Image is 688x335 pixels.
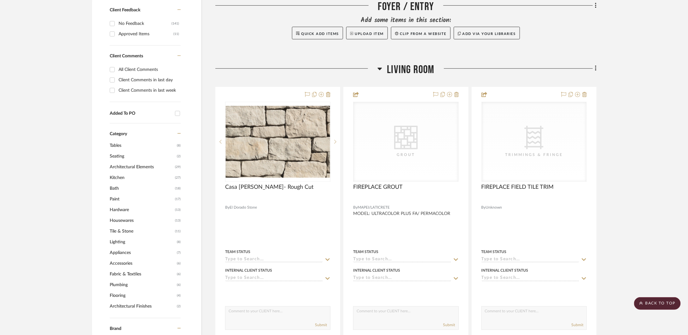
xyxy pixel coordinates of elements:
span: (6) [177,280,181,290]
span: FIREPLACE GROUT [353,184,403,191]
span: Kitchen [110,172,173,183]
span: By [481,205,486,211]
img: Casa Blanca- Rough Cut [226,106,330,178]
span: Fabric & Textiles [110,269,175,280]
input: Type to Search… [225,257,323,263]
span: FIREPLACE FIELD TILE TRIM [481,184,554,191]
div: Client Comments in last day [119,75,179,85]
span: (8) [177,141,181,151]
input: Type to Search… [481,275,579,281]
span: (29) [175,162,181,172]
span: (7) [177,248,181,258]
span: Flooring [110,290,175,301]
div: Approved Items [119,29,173,39]
button: Quick Add Items [292,27,343,39]
span: Seating [110,151,175,162]
div: All Client Comments [119,65,179,75]
span: Architectural Finishes [110,301,175,312]
div: (141) [172,19,179,29]
span: Brand [110,326,121,331]
span: By [225,205,230,211]
div: Added To PO [110,111,172,116]
button: Submit [571,322,583,328]
div: (11) [173,29,179,39]
span: (2) [177,301,181,311]
div: Trimmings & Fringe [503,152,566,158]
span: (2) [177,151,181,161]
span: El Dorado Stone [230,205,257,211]
span: Paint [110,194,173,205]
span: MAPEI/LATICRETE [358,205,390,211]
span: Appliances [110,247,175,258]
span: (11) [175,226,181,236]
span: Hardware [110,205,173,215]
div: Client Comments in last week [119,85,179,95]
input: Type to Search… [353,275,451,281]
span: (27) [175,173,181,183]
span: (13) [175,205,181,215]
span: Architectural Elements [110,162,173,172]
input: Type to Search… [481,257,579,263]
span: Unknown [486,205,502,211]
span: (4) [177,291,181,301]
div: Internal Client Status [353,268,400,273]
span: (13) [175,216,181,226]
span: (17) [175,194,181,204]
span: By [353,205,358,211]
span: Client Feedback [110,8,140,12]
span: Bath [110,183,173,194]
span: (18) [175,183,181,193]
div: No Feedback [119,19,172,29]
div: Internal Client Status [481,268,528,273]
div: Team Status [225,249,250,255]
div: Grout [374,152,437,158]
span: Client Comments [110,54,143,58]
button: Submit [443,322,455,328]
button: Clip from a website [391,27,451,39]
span: Plumbing [110,280,175,290]
input: Type to Search… [353,257,451,263]
scroll-to-top-button: BACK TO TOP [634,297,681,310]
span: Tables [110,140,175,151]
div: Add some items in this section: [215,16,597,25]
span: (6) [177,269,181,279]
span: Tile & Stone [110,226,173,237]
div: Internal Client Status [225,268,272,273]
span: (8) [177,237,181,247]
span: Quick Add Items [301,32,339,36]
span: Casa [PERSON_NAME]- Rough Cut [225,184,313,191]
input: Type to Search… [225,275,323,281]
div: Team Status [353,249,378,255]
span: Lighting [110,237,175,247]
div: Team Status [481,249,507,255]
span: (6) [177,258,181,269]
span: Accessories [110,258,175,269]
span: Category [110,131,127,137]
span: Housewares [110,215,173,226]
button: Submit [315,322,327,328]
button: Add via your libraries [454,27,520,39]
div: 0 [353,102,458,182]
button: Upload Item [346,27,388,39]
span: Living Room [387,63,434,77]
div: 0 [225,102,330,182]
